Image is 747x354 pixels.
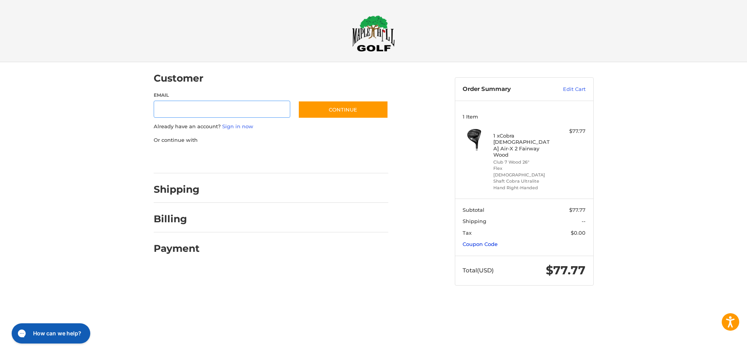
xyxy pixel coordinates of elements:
h2: Shipping [154,183,200,195]
span: $77.77 [569,207,586,213]
h2: Customer [154,72,203,84]
img: Maple Hill Golf [352,15,395,52]
h4: 1 x Cobra [DEMOGRAPHIC_DATA] Air-X 2 Fairway Wood [493,133,553,158]
h3: 1 Item [463,113,586,120]
h3: Order Summary [463,85,546,93]
div: $77.77 [555,127,586,135]
iframe: PayPal-paylater [217,152,275,166]
li: Hand Right-Handed [493,185,553,191]
span: Tax [463,230,472,236]
h2: Payment [154,242,200,255]
span: Subtotal [463,207,484,213]
p: Or continue with [154,136,388,144]
span: $77.77 [546,263,586,277]
span: Total (USD) [463,267,494,274]
li: Shaft Cobra Ultralite [493,178,553,185]
button: Continue [298,101,388,119]
span: Shipping [463,218,486,224]
h2: Billing [154,213,199,225]
p: Already have an account? [154,123,388,131]
li: Club 7 Wood 26° [493,159,553,166]
iframe: Gorgias live chat messenger [8,321,93,346]
li: Flex [DEMOGRAPHIC_DATA] [493,165,553,178]
a: Edit Cart [546,85,586,93]
iframe: PayPal-paypal [151,152,209,166]
label: Email [154,92,291,99]
a: Sign in now [222,123,253,129]
span: $0.00 [571,230,586,236]
a: Coupon Code [463,241,498,247]
span: -- [582,218,586,224]
iframe: PayPal-venmo [283,152,341,166]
